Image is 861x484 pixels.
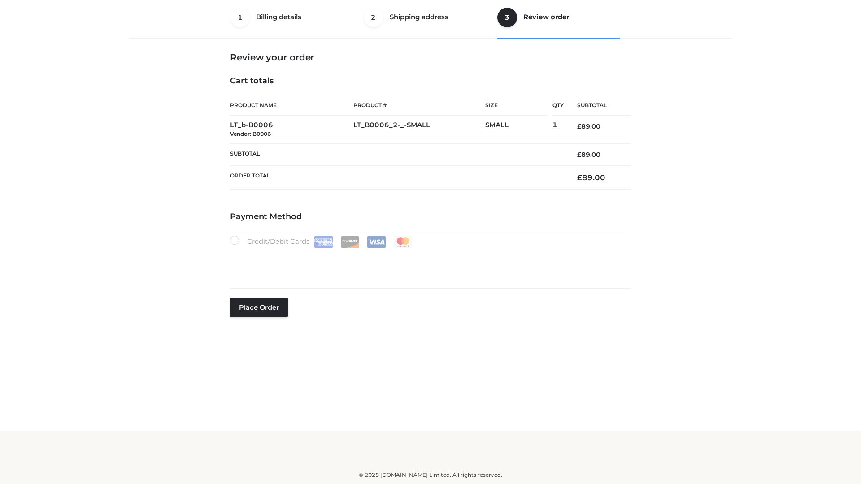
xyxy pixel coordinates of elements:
th: Subtotal [230,143,564,165]
th: Product Name [230,95,353,116]
bdi: 89.00 [577,173,605,182]
label: Credit/Debit Cards [230,236,413,248]
button: Place order [230,298,288,317]
td: 1 [552,116,564,144]
td: LT_b-B0006 [230,116,353,144]
h4: Payment Method [230,212,631,222]
iframe: Secure payment input frame [228,246,629,279]
th: Subtotal [564,95,631,116]
bdi: 89.00 [577,122,600,130]
td: LT_B0006_2-_-SMALL [353,116,485,144]
img: Amex [314,236,333,248]
small: Vendor: B0006 [230,130,271,137]
img: Mastercard [393,236,413,248]
th: Product # [353,95,485,116]
img: Discover [340,236,360,248]
th: Size [485,95,548,116]
span: £ [577,122,581,130]
span: £ [577,173,582,182]
bdi: 89.00 [577,151,600,159]
h4: Cart totals [230,76,631,86]
th: Order Total [230,166,564,190]
h3: Review your order [230,52,631,63]
span: £ [577,151,581,159]
div: © 2025 [DOMAIN_NAME] Limited. All rights reserved. [133,471,728,480]
img: Visa [367,236,386,248]
td: SMALL [485,116,552,144]
th: Qty [552,95,564,116]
